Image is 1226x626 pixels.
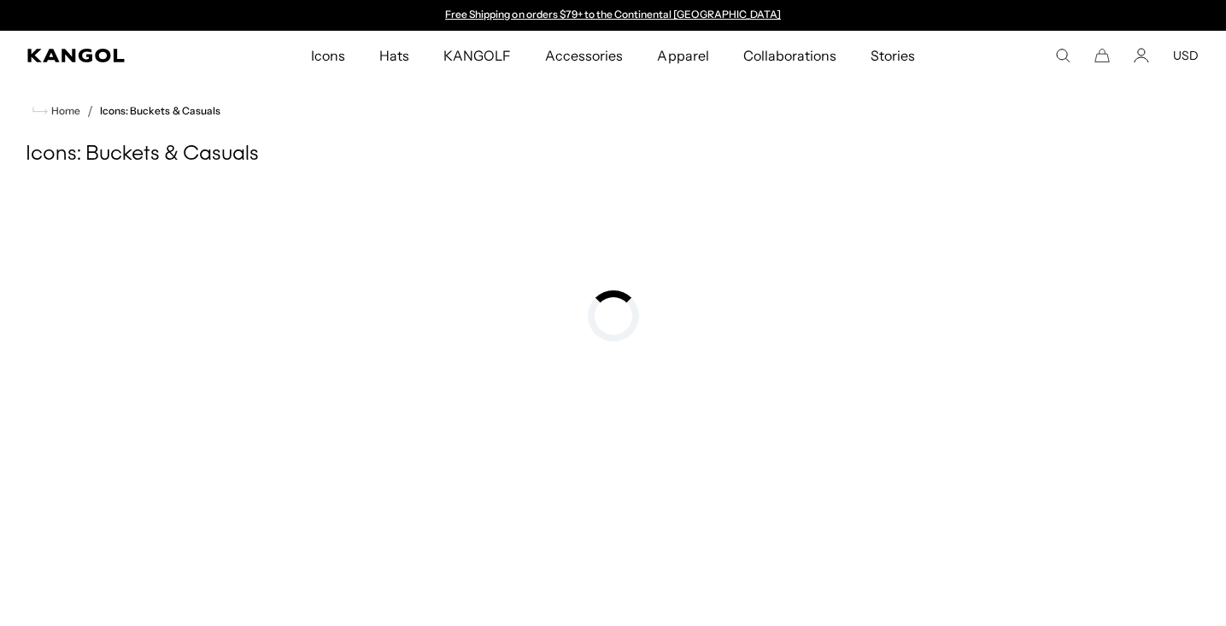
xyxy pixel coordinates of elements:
[1134,48,1149,63] a: Account
[443,31,511,80] span: KANGOLF
[528,31,640,80] a: Accessories
[27,49,205,62] a: Kangol
[32,103,80,119] a: Home
[1173,48,1199,63] button: USD
[426,31,528,80] a: KANGOLF
[294,31,362,80] a: Icons
[100,105,220,117] a: Icons: Buckets & Casuals
[726,31,854,80] a: Collaborations
[657,31,708,80] span: Apparel
[640,31,725,80] a: Apparel
[437,9,789,22] div: 1 of 2
[311,31,345,80] span: Icons
[854,31,932,80] a: Stories
[80,101,93,121] li: /
[379,31,409,80] span: Hats
[743,31,836,80] span: Collaborations
[1055,48,1071,63] summary: Search here
[445,8,781,20] a: Free Shipping on orders $79+ to the Continental [GEOGRAPHIC_DATA]
[545,31,623,80] span: Accessories
[437,9,789,22] div: Announcement
[362,31,426,80] a: Hats
[437,9,789,22] slideshow-component: Announcement bar
[48,105,80,117] span: Home
[1094,48,1110,63] button: Cart
[26,142,1200,167] h1: Icons: Buckets & Casuals
[871,31,915,80] span: Stories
